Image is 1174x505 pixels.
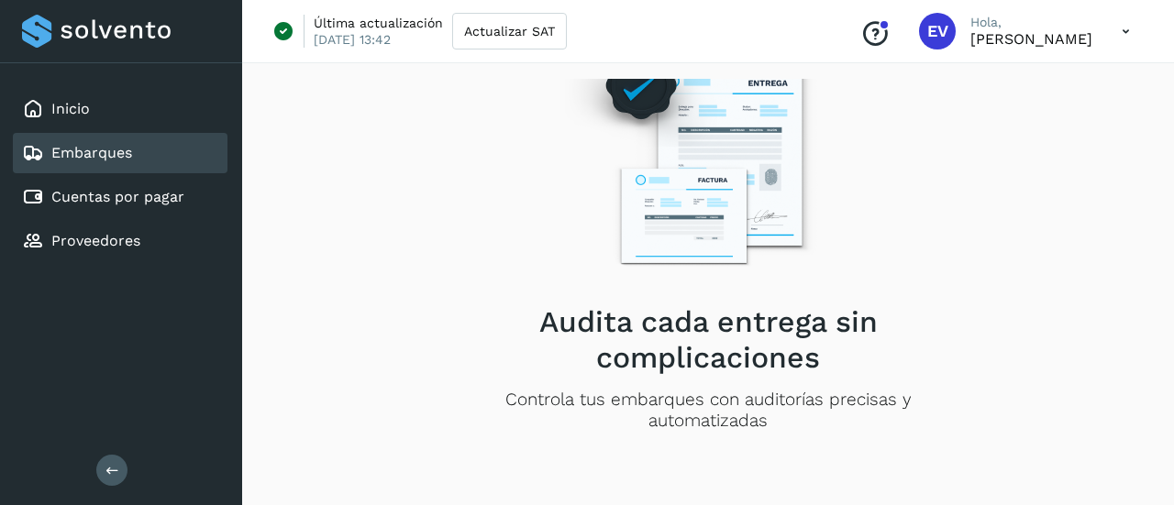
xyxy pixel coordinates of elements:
a: Cuentas por pagar [51,188,184,205]
p: [DATE] 13:42 [314,31,391,48]
img: Empty state image [549,21,867,290]
span: Actualizar SAT [464,25,555,38]
button: Actualizar SAT [452,13,567,49]
p: Eduardo Vela [970,30,1092,48]
div: Inicio [13,89,227,129]
a: Embarques [51,144,132,161]
div: Cuentas por pagar [13,177,227,217]
a: Inicio [51,100,90,117]
h2: Audita cada entrega sin complicaciones [447,304,969,375]
div: Embarques [13,133,227,173]
p: Última actualización [314,15,443,31]
a: Proveedores [51,232,140,249]
p: Hola, [970,15,1092,30]
p: Controla tus embarques con auditorías precisas y automatizadas [447,390,969,432]
div: Proveedores [13,221,227,261]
